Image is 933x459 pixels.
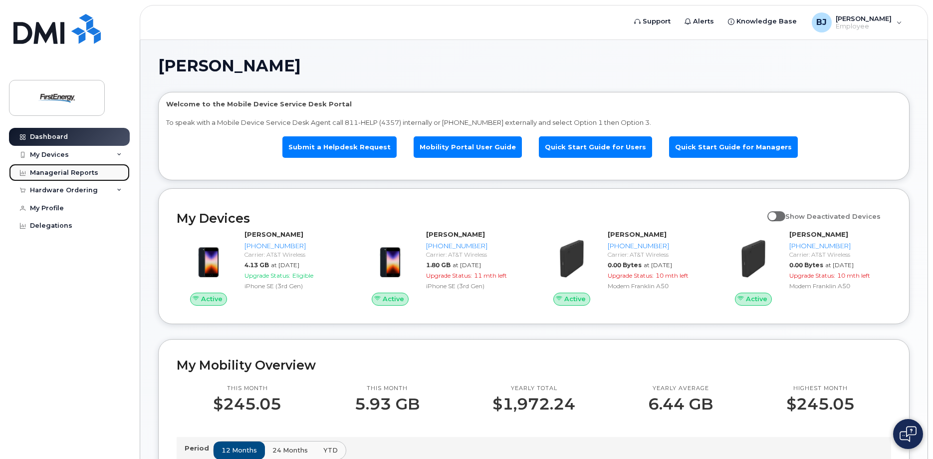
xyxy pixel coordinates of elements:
p: $245.05 [786,395,855,413]
span: Active [201,294,223,304]
div: Modem Franklin A50 [608,282,705,290]
span: Active [383,294,404,304]
strong: [PERSON_NAME] [244,230,303,238]
p: This month [213,385,281,393]
input: Show Deactivated Devices [767,207,775,215]
span: [PERSON_NAME] [158,58,301,73]
strong: [PERSON_NAME] [789,230,848,238]
a: Active[PERSON_NAME][PHONE_NUMBER]Carrier: AT&T Wireless0.00 Bytesat [DATE]Upgrade Status:10 mth l... [721,230,891,306]
a: Quick Start Guide for Users [539,136,652,158]
span: 0.00 Bytes [608,261,642,269]
a: Mobility Portal User Guide [414,136,522,158]
h2: My Mobility Overview [177,358,891,373]
span: at [DATE] [453,261,481,269]
span: 10 mth left [656,272,689,279]
a: Active[PERSON_NAME][PHONE_NUMBER]Carrier: AT&T Wireless1.80 GBat [DATE]Upgrade Status:11 mth left... [358,230,528,306]
span: Active [564,294,586,304]
div: Carrier: AT&T Wireless [244,250,342,259]
div: [PHONE_NUMBER] [426,241,524,251]
span: Show Deactivated Devices [785,212,881,220]
p: Welcome to the Mobile Device Service Desk Portal [166,99,902,109]
div: Carrier: AT&T Wireless [789,250,887,259]
span: Upgrade Status: [426,272,472,279]
span: at [DATE] [271,261,299,269]
span: at [DATE] [825,261,854,269]
img: Open chat [900,426,917,442]
span: 24 months [272,446,308,455]
a: Submit a Helpdesk Request [282,136,397,158]
div: [PHONE_NUMBER] [244,241,342,251]
a: Quick Start Guide for Managers [669,136,798,158]
div: [PHONE_NUMBER] [789,241,887,251]
a: Active[PERSON_NAME][PHONE_NUMBER]Carrier: AT&T Wireless0.00 Bytesat [DATE]Upgrade Status:10 mth l... [540,230,709,306]
p: Yearly total [492,385,575,393]
img: image20231002-3703462-1vzb8k.jpeg [548,235,596,283]
p: Period [185,444,213,453]
span: YTD [323,446,338,455]
a: Active[PERSON_NAME][PHONE_NUMBER]Carrier: AT&T Wireless4.13 GBat [DATE]Upgrade Status:EligibleiPh... [177,230,346,306]
img: image20231002-3703462-1angbar.jpeg [366,235,414,283]
span: 10 mth left [837,272,870,279]
div: Carrier: AT&T Wireless [608,250,705,259]
p: To speak with a Mobile Device Service Desk Agent call 811-HELP (4357) internally or [PHONE_NUMBER... [166,118,902,127]
span: Upgrade Status: [608,272,654,279]
div: [PHONE_NUMBER] [608,241,705,251]
span: Upgrade Status: [244,272,290,279]
p: 5.93 GB [355,395,420,413]
span: 4.13 GB [244,261,269,269]
span: 1.80 GB [426,261,451,269]
img: image20231002-3703462-1angbar.jpeg [185,235,233,283]
img: image20231002-3703462-1vzb8k.jpeg [729,235,777,283]
p: Highest month [786,385,855,393]
div: iPhone SE (3rd Gen) [244,282,342,290]
span: Eligible [292,272,313,279]
span: 0.00 Bytes [789,261,823,269]
div: iPhone SE (3rd Gen) [426,282,524,290]
h2: My Devices [177,211,762,226]
p: 6.44 GB [648,395,713,413]
span: 11 mth left [474,272,507,279]
span: Upgrade Status: [789,272,835,279]
p: This month [355,385,420,393]
p: Yearly average [648,385,713,393]
p: $245.05 [213,395,281,413]
span: Active [746,294,767,304]
span: at [DATE] [644,261,672,269]
strong: [PERSON_NAME] [426,230,485,238]
p: $1,972.24 [492,395,575,413]
div: Modem Franklin A50 [789,282,887,290]
strong: [PERSON_NAME] [608,230,667,238]
div: Carrier: AT&T Wireless [426,250,524,259]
